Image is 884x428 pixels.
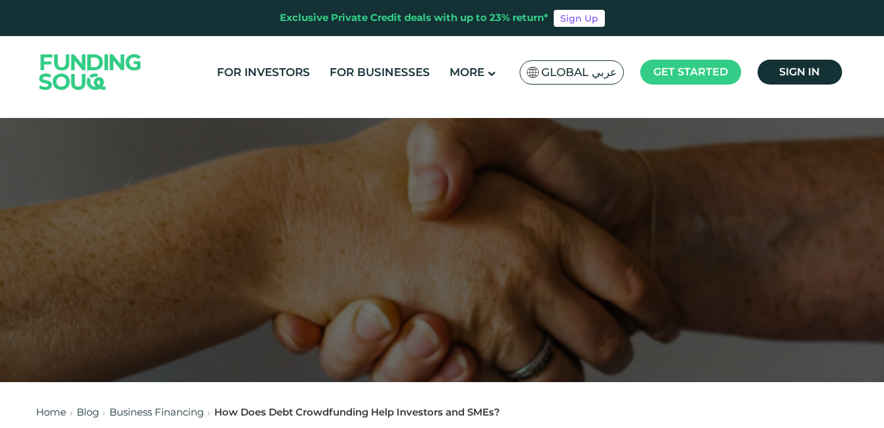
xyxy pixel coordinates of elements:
img: Logo [26,39,155,105]
img: SA Flag [527,67,539,78]
a: Home [36,406,66,418]
a: For Investors [214,62,313,83]
a: Blog [77,406,99,418]
span: More [450,66,484,79]
a: Business Financing [109,406,204,418]
a: Sign in [758,60,842,85]
span: Sign in [779,66,820,78]
a: For Businesses [326,62,433,83]
span: Global عربي [541,65,617,80]
a: Sign Up [554,10,605,27]
div: How Does Debt Crowdfunding Help Investors and SMEs? [214,405,500,420]
span: Get started [653,66,728,78]
div: Exclusive Private Credit deals with up to 23% return* [280,10,548,26]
